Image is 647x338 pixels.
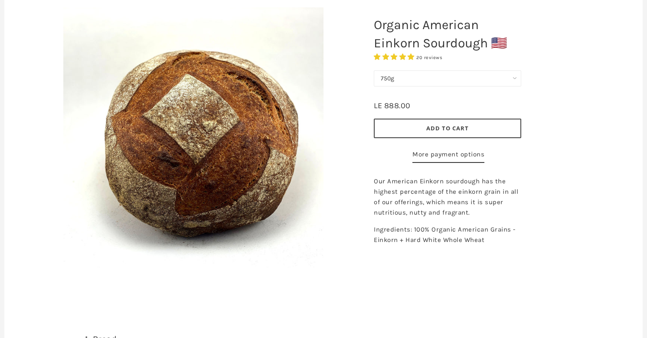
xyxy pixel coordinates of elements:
span: Add to Cart [426,124,469,132]
div: LE 888.00 [374,99,411,112]
span: Our American Einkorn sourdough has the highest percentage of the einkorn grain in all of our offe... [374,177,518,216]
button: Add to Cart [374,119,521,138]
span: Ingredients: 100% Organic American Grains - Einkorn + Hard White Whole Wheat [374,225,516,244]
h1: Organic American Einkorn Sourdough 🇺🇸 [367,11,528,56]
span: 20 reviews [416,55,442,60]
img: Organic American Einkorn Sourdough 🇺🇸 [63,7,323,268]
a: More payment options [412,149,484,163]
a: Organic American Einkorn Sourdough 🇺🇸 [48,7,339,268]
span: 4.95 stars [374,53,416,61]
